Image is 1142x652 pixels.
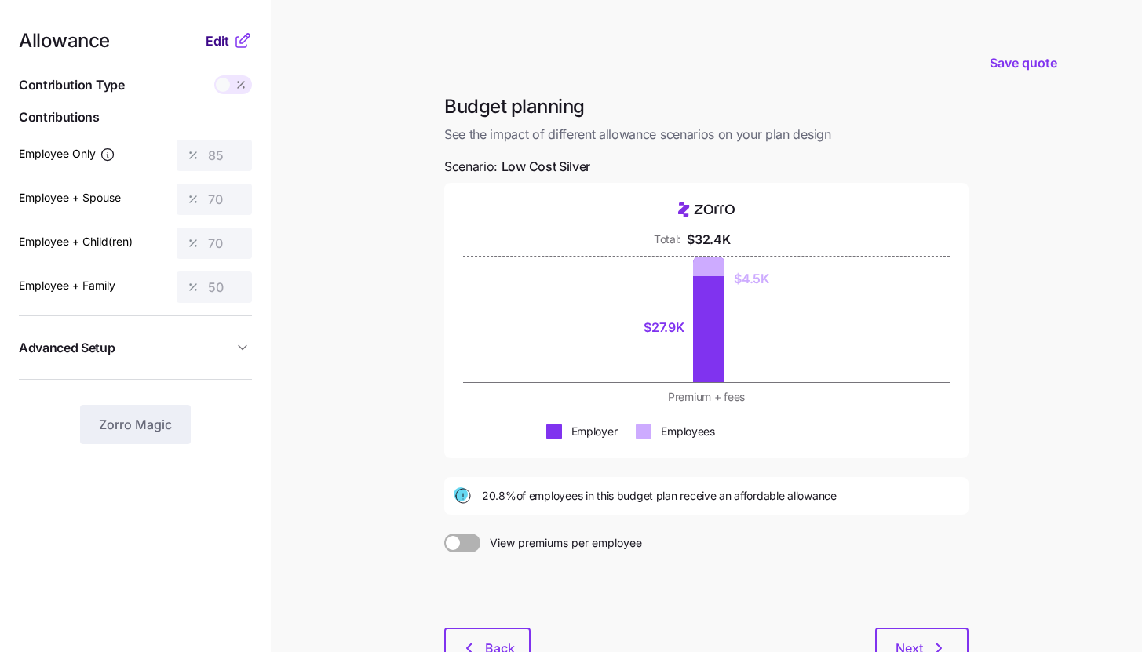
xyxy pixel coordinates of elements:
span: Contribution Type [19,75,125,95]
label: Employee + Child(ren) [19,233,133,250]
span: Scenario: [444,157,590,177]
div: $4.5K [734,269,768,289]
label: Employee + Spouse [19,189,121,206]
span: Contributions [19,107,252,127]
div: Employer [571,424,618,439]
label: Employee + Family [19,277,115,294]
span: Low Cost Silver [502,157,590,177]
div: Employees [661,424,714,439]
span: Advanced Setup [19,338,115,358]
div: Total: [654,231,680,247]
span: Save quote [990,53,1057,72]
div: $27.9K [644,318,684,337]
div: $32.4K [687,230,730,250]
span: See the impact of different allowance scenarios on your plan design [444,125,969,144]
h1: Budget planning [444,94,969,118]
div: Premium + fees [513,389,899,405]
button: Save quote [977,41,1070,85]
button: Zorro Magic [80,405,191,444]
span: Allowance [19,31,110,50]
span: View premiums per employee [480,534,642,552]
span: 20.8% of employees in this budget plan receive an affordable allowance [482,488,837,504]
span: Zorro Magic [99,415,172,434]
button: Advanced Setup [19,329,252,367]
button: Edit [206,31,233,50]
span: Edit [206,31,229,50]
label: Employee Only [19,145,115,162]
